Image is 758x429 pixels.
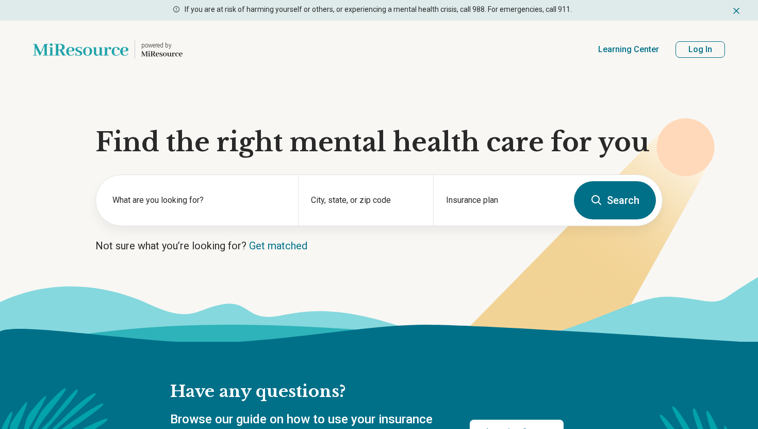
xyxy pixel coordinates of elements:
[112,194,286,206] label: What are you looking for?
[598,43,659,56] a: Learning Center
[675,41,725,58] button: Log In
[95,127,663,158] h1: Find the right mental health care for you
[170,381,564,403] h2: Have any questions?
[95,239,663,253] p: Not sure what you’re looking for?
[185,4,572,15] p: If you are at risk of harming yourself or others, or experiencing a mental health crisis, call 98...
[731,4,741,17] button: Dismiss
[141,41,183,50] p: powered by
[249,240,307,252] a: Get matched
[574,181,656,219] button: Search
[33,33,183,66] a: Home page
